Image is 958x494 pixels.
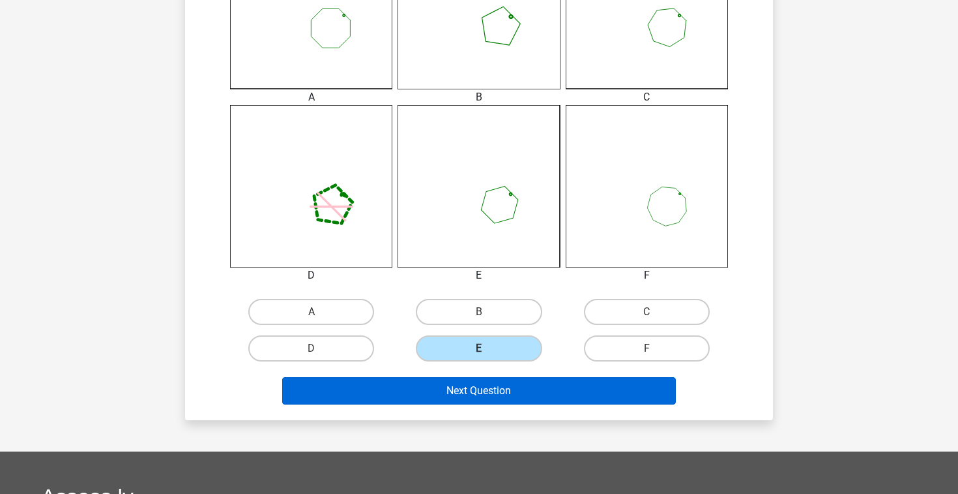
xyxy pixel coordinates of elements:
[556,89,738,105] div: C
[584,299,710,325] label: C
[556,268,738,283] div: F
[388,268,570,283] div: E
[584,335,710,362] label: F
[220,89,402,105] div: A
[416,299,542,325] label: B
[220,268,402,283] div: D
[416,335,542,362] label: E
[388,89,570,105] div: B
[282,377,676,405] button: Next Question
[248,299,374,325] label: A
[248,335,374,362] label: D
